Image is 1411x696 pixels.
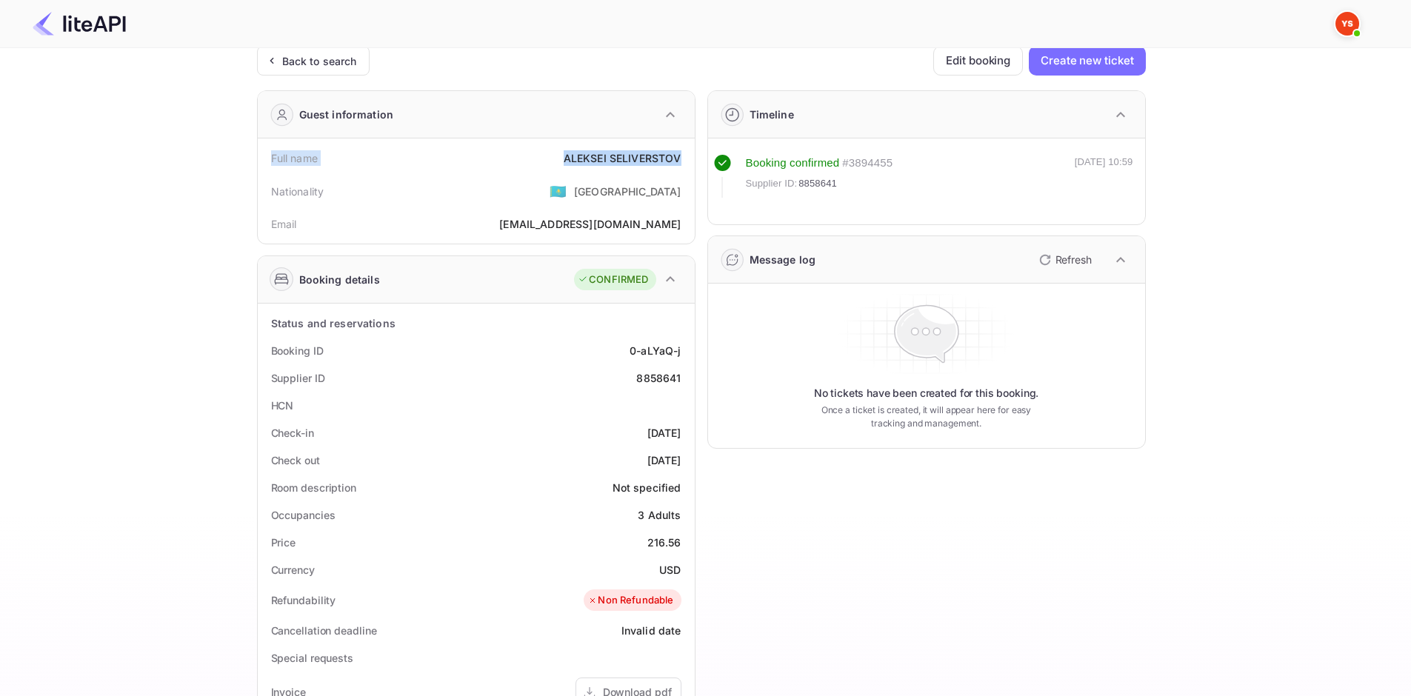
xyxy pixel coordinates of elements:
div: Back to search [282,53,357,69]
div: Special requests [271,650,353,666]
div: Email [271,216,297,232]
button: Edit booking [933,46,1023,76]
div: Full name [271,150,318,166]
div: Currency [271,562,315,578]
div: Cancellation deadline [271,623,377,638]
img: LiteAPI Logo [33,12,126,36]
div: Not specified [613,480,681,495]
p: No tickets have been created for this booking. [814,386,1039,401]
div: USD [659,562,681,578]
div: 3 Adults [638,507,681,523]
div: Booking details [299,272,380,287]
div: Message log [750,252,816,267]
div: Guest information [299,107,394,122]
button: Refresh [1030,248,1098,272]
div: Invalid date [621,623,681,638]
div: Supplier ID [271,370,325,386]
div: CONFIRMED [578,272,648,287]
span: Supplier ID: [746,176,798,191]
div: [DATE] [647,452,681,468]
div: 8858641 [636,370,681,386]
div: [GEOGRAPHIC_DATA] [574,184,681,199]
div: [EMAIL_ADDRESS][DOMAIN_NAME] [499,216,681,232]
div: Occupancies [271,507,336,523]
div: 216.56 [647,535,681,550]
div: [DATE] 10:59 [1075,155,1133,198]
p: Refresh [1055,252,1092,267]
div: Booking ID [271,343,324,358]
div: Non Refundable [587,593,673,608]
button: Create new ticket [1029,46,1145,76]
div: HCN [271,398,294,413]
div: [DATE] [647,425,681,441]
span: 8858641 [798,176,837,191]
div: Price [271,535,296,550]
p: Once a ticket is created, it will appear here for easy tracking and management. [810,404,1044,430]
div: Booking confirmed [746,155,840,172]
span: United States [550,178,567,204]
div: Check out [271,452,320,468]
div: ALEKSEI SELIVERSTOV [564,150,681,166]
div: Refundability [271,592,336,608]
div: Timeline [750,107,794,122]
div: Status and reservations [271,315,396,331]
img: Yandex Support [1335,12,1359,36]
div: Room description [271,480,356,495]
div: # 3894455 [842,155,893,172]
div: Check-in [271,425,314,441]
div: Nationality [271,184,324,199]
div: 0-aLYaQ-j [630,343,681,358]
